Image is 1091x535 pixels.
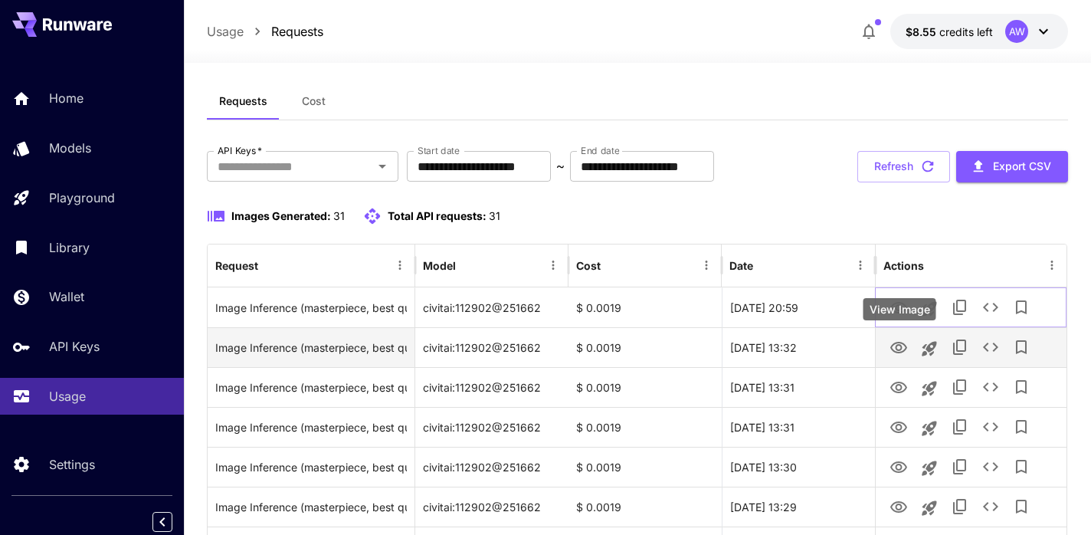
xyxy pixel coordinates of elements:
button: Collapse sidebar [152,512,172,532]
div: $ 0.0019 [568,327,722,367]
label: End date [581,144,619,157]
div: Click to copy prompt [215,288,408,327]
button: $8.55478AW [890,14,1068,49]
button: Launch in playground [914,333,945,364]
button: View Image [883,331,914,363]
span: Images Generated: [231,209,331,222]
button: View Image [883,411,914,442]
button: Sort [755,254,776,276]
button: Launch in playground [914,373,945,404]
div: 21 Aug, 2025 13:31 [722,367,875,407]
button: Sort [457,254,479,276]
div: civitai:112902@251662 [415,287,568,327]
button: View Image [883,371,914,402]
button: Launch in playground [914,294,945,324]
div: civitai:112902@251662 [415,367,568,407]
button: Copy TaskUUID [945,491,975,522]
label: API Keys [218,144,262,157]
div: Actions [883,259,924,272]
button: Copy TaskUUID [945,372,975,402]
button: Menu [1041,254,1063,276]
button: Copy TaskUUID [945,412,975,442]
p: Playground [49,189,115,207]
p: Home [49,89,84,107]
button: Launch in playground [914,413,945,444]
div: 21 Aug, 2025 13:31 [722,407,875,447]
div: $ 0.0019 [568,487,722,527]
span: Total API requests: [388,209,487,222]
p: API Keys [49,337,100,356]
button: Copy TaskUUID [945,292,975,323]
div: 21 Aug, 2025 13:32 [722,327,875,367]
button: Menu [850,254,871,276]
div: 21 Aug, 2025 13:30 [722,447,875,487]
div: civitai:112902@251662 [415,407,568,447]
div: Model [423,259,456,272]
button: Sort [602,254,624,276]
button: View Image [883,451,914,482]
div: $ 0.0019 [568,407,722,447]
a: Requests [271,22,323,41]
div: $ 0.0019 [568,287,722,327]
button: Add to library [1006,412,1037,442]
p: Wallet [49,287,84,306]
p: Library [49,238,90,257]
span: Requests [219,94,267,108]
div: Request [215,259,258,272]
button: Export CSV [956,151,1068,182]
button: Add to library [1006,491,1037,522]
button: See details [975,451,1006,482]
button: Refresh [857,151,950,182]
div: Click to copy prompt [215,328,408,367]
button: See details [975,292,1006,323]
span: 31 [489,209,500,222]
button: Menu [542,254,564,276]
div: 21 Aug, 2025 13:29 [722,487,875,527]
button: Open [372,156,393,177]
button: Copy TaskUUID [945,451,975,482]
div: Click to copy prompt [215,368,408,407]
div: civitai:112902@251662 [415,327,568,367]
button: Menu [696,254,717,276]
div: Click to copy prompt [215,487,408,527]
div: $8.55478 [906,24,993,40]
span: $8.55 [906,25,939,38]
p: Models [49,139,91,157]
label: Start date [418,144,460,157]
button: Launch in playground [914,453,945,484]
div: $ 0.0019 [568,367,722,407]
button: See details [975,372,1006,402]
button: See details [975,491,1006,522]
div: civitai:112902@251662 [415,447,568,487]
nav: breadcrumb [207,22,323,41]
span: Cost [302,94,326,108]
div: AW [1005,20,1028,43]
div: 21 Aug, 2025 20:59 [722,287,875,327]
div: civitai:112902@251662 [415,487,568,527]
button: Launch in playground [914,493,945,524]
button: Menu [389,254,411,276]
p: ~ [556,157,565,176]
p: Settings [49,455,95,474]
button: Sort [260,254,281,276]
button: Add to library [1006,372,1037,402]
button: Add to library [1006,292,1037,323]
div: View Image [863,298,936,320]
div: Click to copy prompt [215,408,408,447]
div: Click to copy prompt [215,448,408,487]
button: View Image [883,291,914,323]
span: 31 [333,209,345,222]
div: $ 0.0019 [568,447,722,487]
span: credits left [939,25,993,38]
button: See details [975,332,1006,363]
button: See details [975,412,1006,442]
div: Date [729,259,753,272]
a: Usage [207,22,244,41]
p: Usage [49,387,86,405]
button: Copy TaskUUID [945,332,975,363]
button: View Image [883,491,914,522]
button: Add to library [1006,451,1037,482]
button: Add to library [1006,332,1037,363]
